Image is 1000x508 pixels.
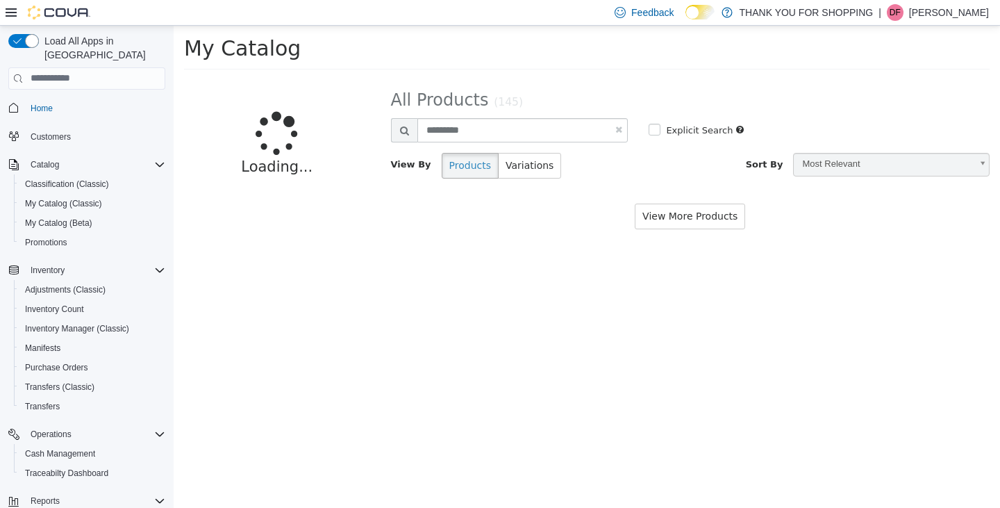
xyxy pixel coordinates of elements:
[19,195,108,212] a: My Catalog (Classic)
[19,215,98,231] a: My Catalog (Beta)
[19,301,165,318] span: Inventory Count
[19,445,101,462] a: Cash Management
[461,178,572,204] button: View More Products
[19,359,94,376] a: Purchase Orders
[25,100,58,117] a: Home
[268,127,325,153] button: Products
[19,195,165,212] span: My Catalog (Classic)
[25,128,165,145] span: Customers
[19,465,165,482] span: Traceabilty Dashboard
[19,320,135,337] a: Inventory Manager (Classic)
[14,464,171,483] button: Traceabilty Dashboard
[31,495,60,507] span: Reports
[217,65,315,84] span: All Products
[19,379,165,395] span: Transfers (Classic)
[25,156,165,173] span: Catalog
[25,362,88,373] span: Purchase Orders
[39,34,165,62] span: Load All Apps in [GEOGRAPHIC_DATA]
[14,300,171,319] button: Inventory Count
[25,426,165,443] span: Operations
[320,70,349,83] small: (145)
[19,301,90,318] a: Inventory Count
[620,128,797,149] span: Most Relevant
[14,358,171,377] button: Purchase Orders
[19,340,165,357] span: Manifests
[25,237,67,248] span: Promotions
[25,284,106,295] span: Adjustments (Classic)
[52,131,155,153] p: Loading...
[14,338,171,358] button: Manifests
[19,281,165,298] span: Adjustments (Classic)
[19,445,165,462] span: Cash Management
[3,261,171,280] button: Inventory
[25,448,95,459] span: Cash Management
[324,127,387,153] button: Variations
[25,323,129,334] span: Inventory Manager (Classic)
[890,4,901,21] span: DF
[25,343,60,354] span: Manifests
[14,319,171,338] button: Inventory Manager (Classic)
[25,426,77,443] button: Operations
[31,131,71,142] span: Customers
[19,465,114,482] a: Traceabilty Dashboard
[19,176,115,192] a: Classification (Classic)
[14,397,171,416] button: Transfers
[14,280,171,300] button: Adjustments (Classic)
[3,425,171,444] button: Operations
[572,133,610,144] span: Sort By
[31,429,72,440] span: Operations
[14,233,171,252] button: Promotions
[19,340,66,357] a: Manifests
[685,5,715,19] input: Dark Mode
[3,155,171,174] button: Catalog
[19,398,65,415] a: Transfers
[25,401,60,412] span: Transfers
[887,4,903,21] div: David Fowler
[25,156,65,173] button: Catalog
[3,98,171,118] button: Home
[19,215,165,231] span: My Catalog (Beta)
[25,99,165,117] span: Home
[25,179,109,190] span: Classification (Classic)
[740,4,874,21] p: THANK YOU FOR SHOPPING
[489,98,559,112] label: Explicit Search
[685,19,686,20] span: Dark Mode
[25,468,108,479] span: Traceabilty Dashboard
[619,127,816,151] a: Most Relevant
[19,398,165,415] span: Transfers
[19,379,100,395] a: Transfers (Classic)
[19,234,165,251] span: Promotions
[25,218,92,229] span: My Catalog (Beta)
[25,198,102,209] span: My Catalog (Classic)
[217,133,258,144] span: View By
[631,6,674,19] span: Feedback
[14,213,171,233] button: My Catalog (Beta)
[19,234,73,251] a: Promotions
[909,4,989,21] p: [PERSON_NAME]
[14,174,171,194] button: Classification (Classic)
[25,382,94,393] span: Transfers (Classic)
[3,126,171,147] button: Customers
[31,265,65,276] span: Inventory
[19,359,165,376] span: Purchase Orders
[28,6,90,19] img: Cova
[10,10,127,35] span: My Catalog
[31,103,53,114] span: Home
[14,444,171,464] button: Cash Management
[14,194,171,213] button: My Catalog (Classic)
[31,159,59,170] span: Catalog
[25,304,84,315] span: Inventory Count
[878,4,881,21] p: |
[19,281,111,298] a: Adjustments (Classic)
[19,176,165,192] span: Classification (Classic)
[25,129,76,145] a: Customers
[25,262,165,279] span: Inventory
[19,320,165,337] span: Inventory Manager (Classic)
[25,262,70,279] button: Inventory
[14,377,171,397] button: Transfers (Classic)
